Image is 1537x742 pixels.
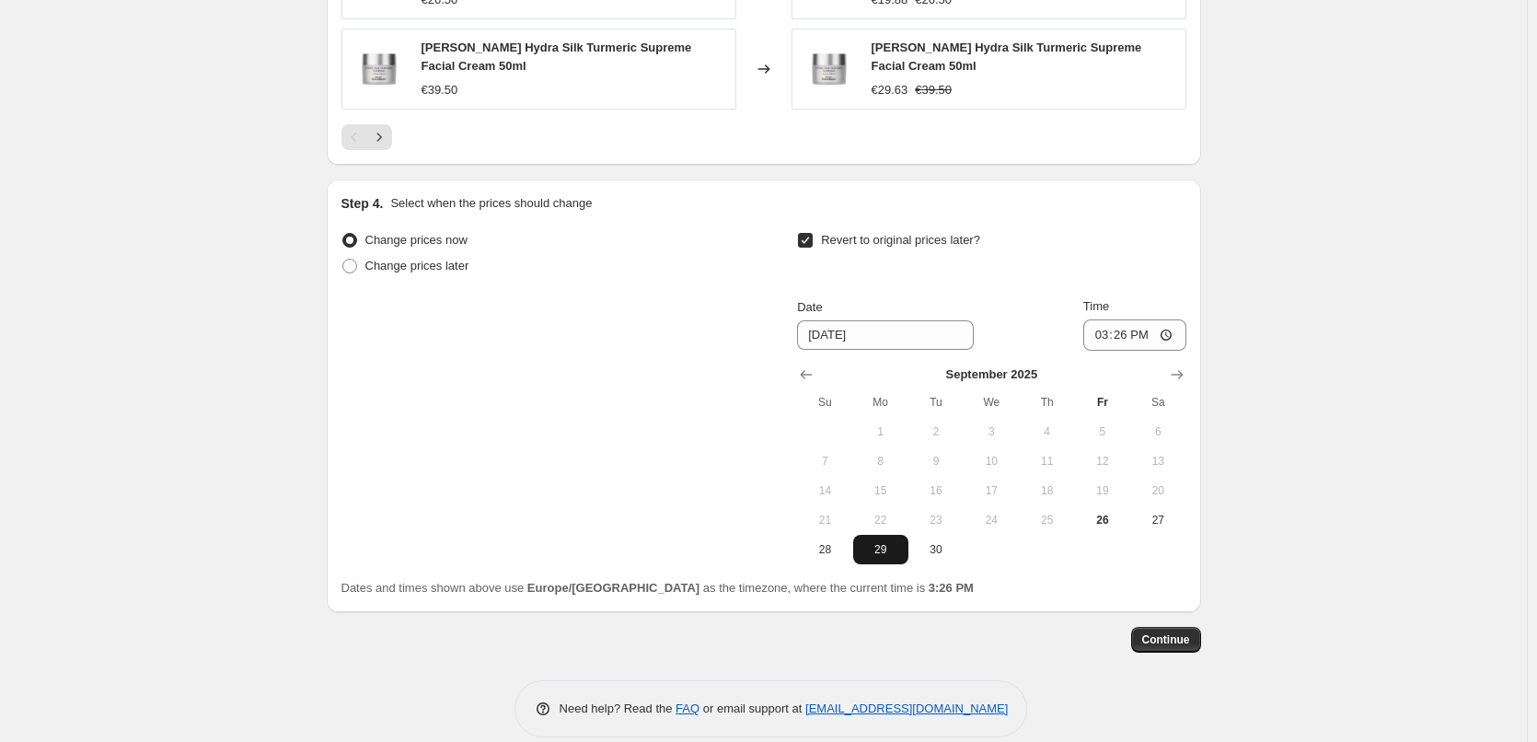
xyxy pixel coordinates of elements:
button: Next [366,124,392,150]
span: €39.50 [915,83,952,97]
span: 3 [971,424,1011,439]
span: Tu [916,395,956,410]
span: 29 [861,542,901,557]
span: 7 [804,454,845,469]
span: Need help? Read the [560,701,676,715]
span: 25 [1026,513,1067,528]
span: Su [804,395,845,410]
button: Continue [1131,627,1201,653]
button: Saturday September 6 2025 [1130,417,1185,446]
button: Monday September 15 2025 [853,476,908,505]
button: Friday September 12 2025 [1075,446,1130,476]
span: 9 [916,454,956,469]
span: [PERSON_NAME] Hydra Silk Turmeric Supreme Facial Cream 50ml [422,41,692,73]
span: 5 [1082,424,1123,439]
span: 28 [804,542,845,557]
button: Wednesday September 24 2025 [964,505,1019,535]
span: 22 [861,513,901,528]
span: Revert to original prices later? [821,233,980,247]
th: Saturday [1130,388,1185,417]
b: Europe/[GEOGRAPHIC_DATA] [527,581,699,595]
button: Monday September 29 2025 [853,535,908,564]
button: Tuesday September 2 2025 [908,417,964,446]
span: 17 [971,483,1011,498]
button: Thursday September 18 2025 [1019,476,1074,505]
button: Monday September 1 2025 [853,417,908,446]
a: FAQ [676,701,699,715]
span: or email support at [699,701,805,715]
span: 24 [971,513,1011,528]
b: 3:26 PM [929,581,974,595]
span: 16 [916,483,956,498]
span: 20 [1138,483,1178,498]
span: 4 [1026,424,1067,439]
span: [PERSON_NAME] Hydra Silk Turmeric Supreme Facial Cream 50ml [872,41,1142,73]
button: Monday September 8 2025 [853,446,908,476]
span: 27 [1138,513,1178,528]
input: 9/26/2025 [797,320,974,350]
span: 30 [916,542,956,557]
button: Thursday September 11 2025 [1019,446,1074,476]
span: 23 [916,513,956,528]
button: Thursday September 4 2025 [1019,417,1074,446]
button: Sunday September 28 2025 [797,535,852,564]
img: dr-eckstein-hydra-silk-turmeric-supreme-facial-cream-50ml-278759_80x.png [352,41,407,97]
button: Show next month, October 2025 [1164,362,1190,388]
span: Dates and times shown above use as the timezone, where the current time is [341,581,974,595]
p: Select when the prices should change [390,194,592,213]
button: Saturday September 20 2025 [1130,476,1185,505]
button: Thursday September 25 2025 [1019,505,1074,535]
button: Saturday September 27 2025 [1130,505,1185,535]
button: Sunday September 14 2025 [797,476,852,505]
span: Mo [861,395,901,410]
span: Change prices now [365,233,468,247]
span: 14 [804,483,845,498]
span: 12 [1082,454,1123,469]
button: Friday September 19 2025 [1075,476,1130,505]
span: Time [1083,299,1109,313]
img: dr-eckstein-hydra-silk-turmeric-supreme-facial-cream-50ml-278759_80x.png [802,41,857,97]
input: 12:00 [1083,319,1186,351]
span: 26 [1082,513,1123,528]
button: Show previous month, August 2025 [793,362,819,388]
th: Tuesday [908,388,964,417]
button: Monday September 22 2025 [853,505,908,535]
th: Monday [853,388,908,417]
button: Today Friday September 26 2025 [1075,505,1130,535]
h2: Step 4. [341,194,384,213]
span: Continue [1142,632,1190,647]
span: Fr [1082,395,1123,410]
span: 18 [1026,483,1067,498]
button: Sunday September 21 2025 [797,505,852,535]
button: Tuesday September 30 2025 [908,535,964,564]
span: 1 [861,424,901,439]
span: 6 [1138,424,1178,439]
th: Thursday [1019,388,1074,417]
button: Wednesday September 3 2025 [964,417,1019,446]
button: Friday September 5 2025 [1075,417,1130,446]
button: Wednesday September 10 2025 [964,446,1019,476]
span: Th [1026,395,1067,410]
span: Sa [1138,395,1178,410]
th: Friday [1075,388,1130,417]
span: 15 [861,483,901,498]
button: Sunday September 7 2025 [797,446,852,476]
span: 10 [971,454,1011,469]
span: Change prices later [365,259,469,272]
span: 8 [861,454,901,469]
th: Wednesday [964,388,1019,417]
th: Sunday [797,388,852,417]
span: €39.50 [422,83,458,97]
button: Tuesday September 23 2025 [908,505,964,535]
span: 19 [1082,483,1123,498]
span: Date [797,300,822,314]
button: Wednesday September 17 2025 [964,476,1019,505]
button: Tuesday September 16 2025 [908,476,964,505]
button: Tuesday September 9 2025 [908,446,964,476]
a: [EMAIL_ADDRESS][DOMAIN_NAME] [805,701,1008,715]
span: We [971,395,1011,410]
span: €29.63 [872,83,908,97]
span: 13 [1138,454,1178,469]
span: 2 [916,424,956,439]
button: Saturday September 13 2025 [1130,446,1185,476]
